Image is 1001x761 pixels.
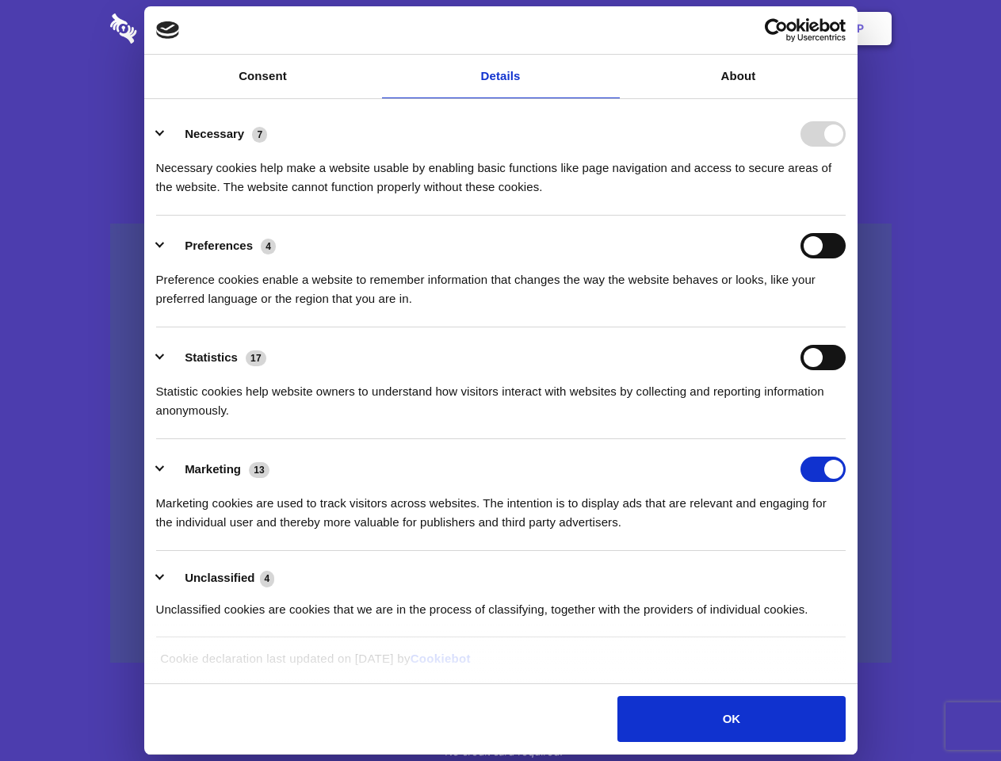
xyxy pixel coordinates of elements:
a: About [620,55,858,98]
span: 4 [261,239,276,254]
div: Cookie declaration last updated on [DATE] by [148,649,853,680]
a: Consent [144,55,382,98]
a: Details [382,55,620,98]
div: Marketing cookies are used to track visitors across websites. The intention is to display ads tha... [156,482,846,532]
button: Marketing (13) [156,457,280,482]
span: 7 [252,127,267,143]
div: Unclassified cookies are cookies that we are in the process of classifying, together with the pro... [156,588,846,619]
span: 17 [246,350,266,366]
label: Necessary [185,127,244,140]
a: Wistia video thumbnail [110,224,892,663]
img: logo-wordmark-white-trans-d4663122ce5f474addd5e946df7df03e33cb6a1c49d2221995e7729f52c070b2.svg [110,13,246,44]
iframe: Drift Widget Chat Controller [922,682,982,742]
a: Contact [643,4,716,53]
h1: Eliminate Slack Data Loss. [110,71,892,128]
button: Statistics (17) [156,345,277,370]
button: Unclassified (4) [156,568,285,588]
label: Statistics [185,350,238,364]
div: Statistic cookies help website owners to understand how visitors interact with websites by collec... [156,370,846,420]
label: Marketing [185,462,241,476]
a: Login [719,4,788,53]
a: Cookiebot [411,652,471,665]
a: Pricing [465,4,534,53]
button: Preferences (4) [156,233,286,258]
a: Usercentrics Cookiebot - opens in a new window [707,18,846,42]
img: logo [156,21,180,39]
div: Necessary cookies help make a website usable by enabling basic functions like page navigation and... [156,147,846,197]
div: Preference cookies enable a website to remember information that changes the way the website beha... [156,258,846,308]
button: Necessary (7) [156,121,277,147]
label: Preferences [185,239,253,252]
span: 13 [249,462,269,478]
h4: Auto-redaction of sensitive data, encrypted data sharing and self-destructing private chats. Shar... [110,144,892,197]
button: OK [617,696,845,742]
span: 4 [260,571,275,587]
